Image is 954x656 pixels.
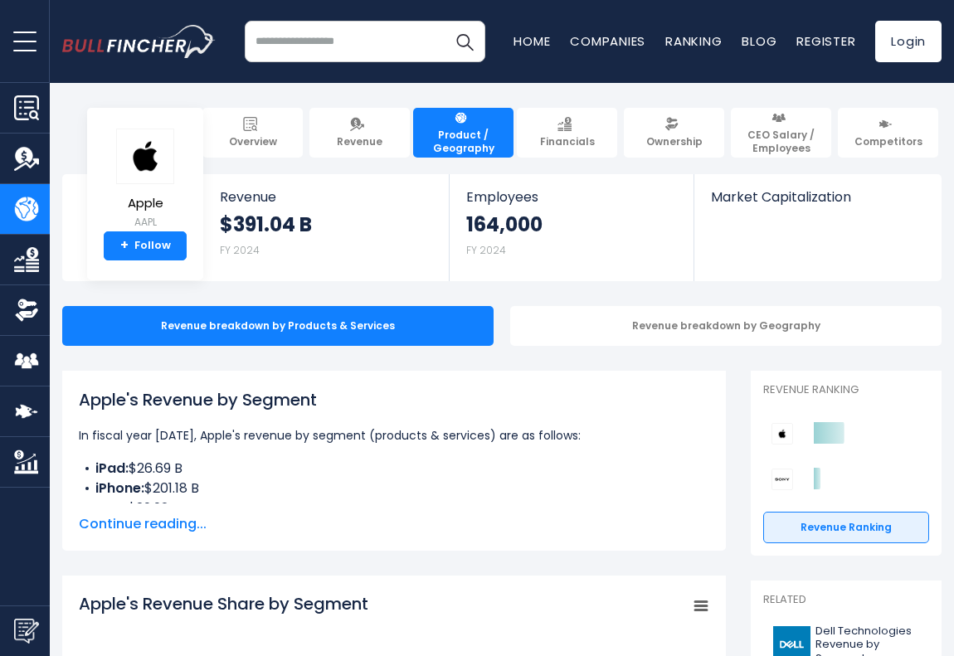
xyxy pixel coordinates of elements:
a: Go to homepage [62,25,241,57]
li: $29.98 B [79,498,709,518]
a: Revenue Ranking [763,512,929,543]
span: Market Capitalization [711,189,923,205]
b: Mac: [95,498,128,518]
div: Revenue breakdown by Products & Services [62,306,494,346]
span: Overview [229,135,277,148]
a: Overview [202,108,303,158]
strong: 164,000 [466,211,543,237]
p: In fiscal year [DATE], Apple's revenue by segment (products & services) are as follows: [79,425,709,445]
a: Companies [570,32,645,50]
span: Revenue [220,189,433,205]
strong: $391.04 B [220,211,312,237]
span: Financials [540,135,595,148]
p: Related [763,593,929,607]
a: Register [796,32,855,50]
img: Ownership [14,298,39,323]
a: Apple AAPL [115,128,175,231]
button: Search [444,21,485,62]
a: Competitors [838,108,938,158]
a: Revenue $391.04 B FY 2024 [203,174,450,281]
tspan: Apple's Revenue Share by Segment [79,592,368,615]
img: AAPL logo [116,129,174,184]
span: Product / Geography [421,129,506,154]
small: AAPL [116,215,174,230]
h1: Apple's Revenue by Segment [79,387,709,412]
img: bullfincher logo [62,25,216,57]
a: +Follow [104,231,187,261]
a: Ranking [665,32,722,50]
a: Blog [742,32,776,50]
div: Revenue breakdown by Geography [510,306,942,346]
a: Login [875,21,942,62]
img: Apple competitors logo [771,423,793,445]
a: Market Capitalization [694,174,940,233]
span: Apple [116,197,174,211]
span: Revenue [337,135,382,148]
span: Ownership [646,135,703,148]
span: CEO Salary / Employees [738,129,824,154]
p: Revenue Ranking [763,383,929,397]
b: iPad: [95,459,129,478]
span: Continue reading... [79,514,709,534]
a: Financials [517,108,617,158]
strong: + [120,238,129,253]
a: Home [514,32,550,50]
a: Employees 164,000 FY 2024 [450,174,694,281]
img: Sony Group Corporation competitors logo [771,469,793,490]
a: Revenue [309,108,410,158]
a: Ownership [624,108,724,158]
li: $26.69 B [79,459,709,479]
small: FY 2024 [220,243,260,257]
a: Product / Geography [413,108,514,158]
a: CEO Salary / Employees [731,108,831,158]
small: FY 2024 [466,243,506,257]
span: Employees [466,189,678,205]
b: iPhone: [95,479,144,498]
li: $201.18 B [79,479,709,498]
span: Competitors [854,135,922,148]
